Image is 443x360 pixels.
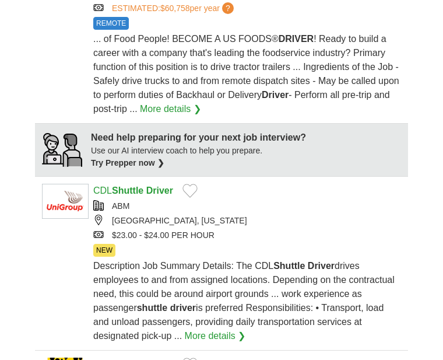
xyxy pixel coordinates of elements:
strong: Shuttle [112,186,143,195]
a: ESTIMATED:$60,758per year? [112,2,236,15]
strong: DRIVER [279,34,314,44]
strong: Driver [146,186,173,195]
span: Description Job Summary Details: The CDL drives employees to and from assigned locations. Dependi... [93,261,395,341]
span: REMOTE [93,17,129,30]
a: More details ❯ [185,329,246,343]
strong: Driver [308,261,335,271]
span: NEW [93,244,115,257]
div: [GEOGRAPHIC_DATA], [US_STATE] [93,215,401,227]
button: Add to favorite jobs [182,184,198,198]
div: Use our AI interview coach to help you prepare. [91,145,306,169]
strong: driver [170,303,196,313]
span: $60,758 [160,4,190,13]
span: ... of Food People! BECOME A US FOODS® ! Ready to build a career with a company that's leading th... [93,34,399,114]
a: CDLShuttle Driver [93,186,173,195]
strong: shuttle [137,303,167,313]
div: Need help preparing for your next job interview? [91,131,306,145]
strong: Shuttle [273,261,305,271]
div: $23.00 - $24.00 PER HOUR [93,229,401,242]
strong: Driver [262,90,289,100]
a: ABM [112,201,129,211]
a: Try Prepper now ❯ [91,158,164,167]
img: ABM Industries logo [42,184,89,219]
a: More details ❯ [140,102,201,116]
span: ? [222,2,234,14]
